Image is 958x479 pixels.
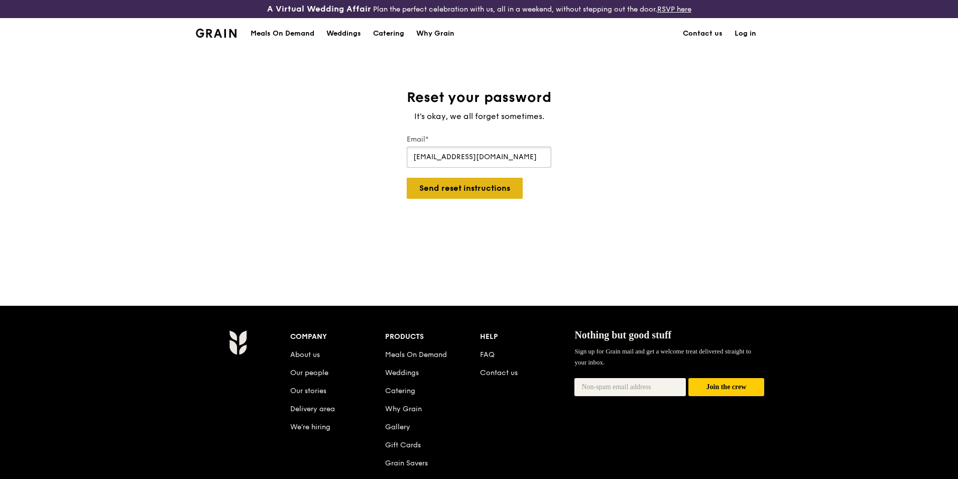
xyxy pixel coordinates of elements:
img: Grain [229,330,247,355]
a: Weddings [385,369,419,377]
a: Why Grain [410,19,460,49]
span: Nothing but good stuff [574,329,671,340]
div: Meals On Demand [251,19,314,49]
a: Catering [367,19,410,49]
span: Sign up for Grain mail and get a welcome treat delivered straight to your inbox. [574,347,751,366]
a: Contact us [480,369,518,377]
a: Contact us [677,19,729,49]
a: Our people [290,369,328,377]
a: Catering [385,387,415,395]
img: Grain [196,29,236,38]
a: Gift Cards [385,441,421,449]
div: Company [290,330,385,344]
a: Our stories [290,387,326,395]
button: Send reset instructions [407,178,523,199]
span: It's okay, we all forget sometimes. [414,111,544,121]
a: About us [290,350,320,359]
a: Grain Savers [385,459,428,467]
div: Help [480,330,575,344]
div: Plan the perfect celebration with us, all in a weekend, without stepping out the door. [190,4,768,14]
button: Join the crew [688,378,764,397]
a: FAQ [480,350,495,359]
div: Why Grain [416,19,454,49]
div: Catering [373,19,404,49]
a: Why Grain [385,405,422,413]
a: We’re hiring [290,423,330,431]
a: RSVP here [657,5,691,14]
a: Meals On Demand [385,350,447,359]
a: Gallery [385,423,410,431]
a: Weddings [320,19,367,49]
h3: A Virtual Wedding Affair [267,4,371,14]
a: Log in [729,19,762,49]
a: Delivery area [290,405,335,413]
label: Email* [407,135,551,145]
a: GrainGrain [196,18,236,48]
h1: Reset your password [399,88,559,106]
input: Non-spam email address [574,378,686,396]
div: Products [385,330,480,344]
div: Weddings [326,19,361,49]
